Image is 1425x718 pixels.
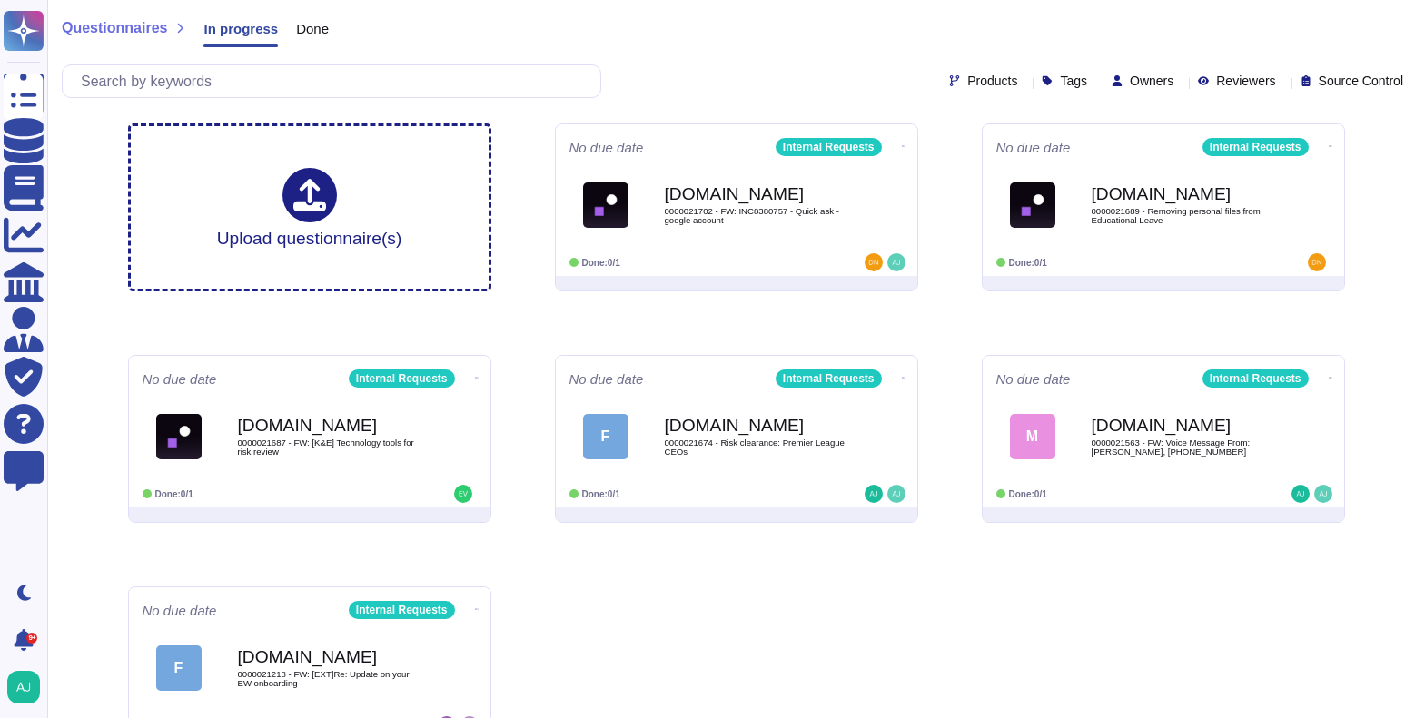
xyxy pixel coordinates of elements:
span: Done: 0/1 [582,489,620,499]
img: Logo [1010,182,1055,228]
img: Logo [156,414,202,459]
span: 0000021563 - FW: Voice Message From: [PERSON_NAME], [PHONE_NUMBER] [1092,438,1273,456]
span: Done [296,22,329,35]
span: Tags [1060,74,1087,87]
span: 0000021674 - Risk clearance: Premier League CEOs [665,438,846,456]
img: user [454,485,472,503]
img: user [1314,485,1332,503]
div: Internal Requests [1202,369,1309,388]
img: Logo [583,182,628,228]
input: Search by keywords [72,65,600,97]
span: No due date [996,372,1071,386]
span: Done: 0/1 [582,258,620,268]
span: 0000021702 - FW: INC8380757 - Quick ask - google account [665,207,846,224]
span: No due date [143,372,217,386]
b: [DOMAIN_NAME] [665,185,846,202]
span: Owners [1130,74,1173,87]
b: [DOMAIN_NAME] [238,417,420,434]
div: Internal Requests [349,369,455,388]
span: Products [967,74,1017,87]
span: Reviewers [1216,74,1275,87]
span: Done: 0/1 [1009,258,1047,268]
b: [DOMAIN_NAME] [665,417,846,434]
div: F [583,414,628,459]
div: Internal Requests [349,601,455,619]
span: No due date [569,372,644,386]
span: In progress [203,22,278,35]
img: user [1308,253,1326,271]
span: No due date [996,141,1071,154]
div: Internal Requests [1202,138,1309,156]
div: F [156,645,202,691]
span: 0000021687 - FW: [K&E] Technology tools for risk review [238,438,420,456]
span: Questionnaires [62,21,167,35]
img: user [1291,485,1310,503]
img: user [887,253,905,271]
div: 9+ [26,633,37,644]
div: M [1010,414,1055,459]
span: No due date [143,604,217,617]
button: user [4,667,53,707]
div: Internal Requests [776,369,882,388]
span: Source Control [1319,74,1403,87]
div: Internal Requests [776,138,882,156]
span: 0000021218 - FW: [EXT]Re: Update on your EW onboarding [238,670,420,687]
span: Done: 0/1 [1009,489,1047,499]
b: [DOMAIN_NAME] [238,648,420,665]
b: [DOMAIN_NAME] [1092,417,1273,434]
img: user [865,253,883,271]
div: Upload questionnaire(s) [217,168,402,247]
img: user [865,485,883,503]
span: Done: 0/1 [155,489,193,499]
img: user [887,485,905,503]
span: 0000021689 - Removing personal files from Educational Leave [1092,207,1273,224]
img: user [7,671,40,703]
b: [DOMAIN_NAME] [1092,185,1273,202]
span: No due date [569,141,644,154]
